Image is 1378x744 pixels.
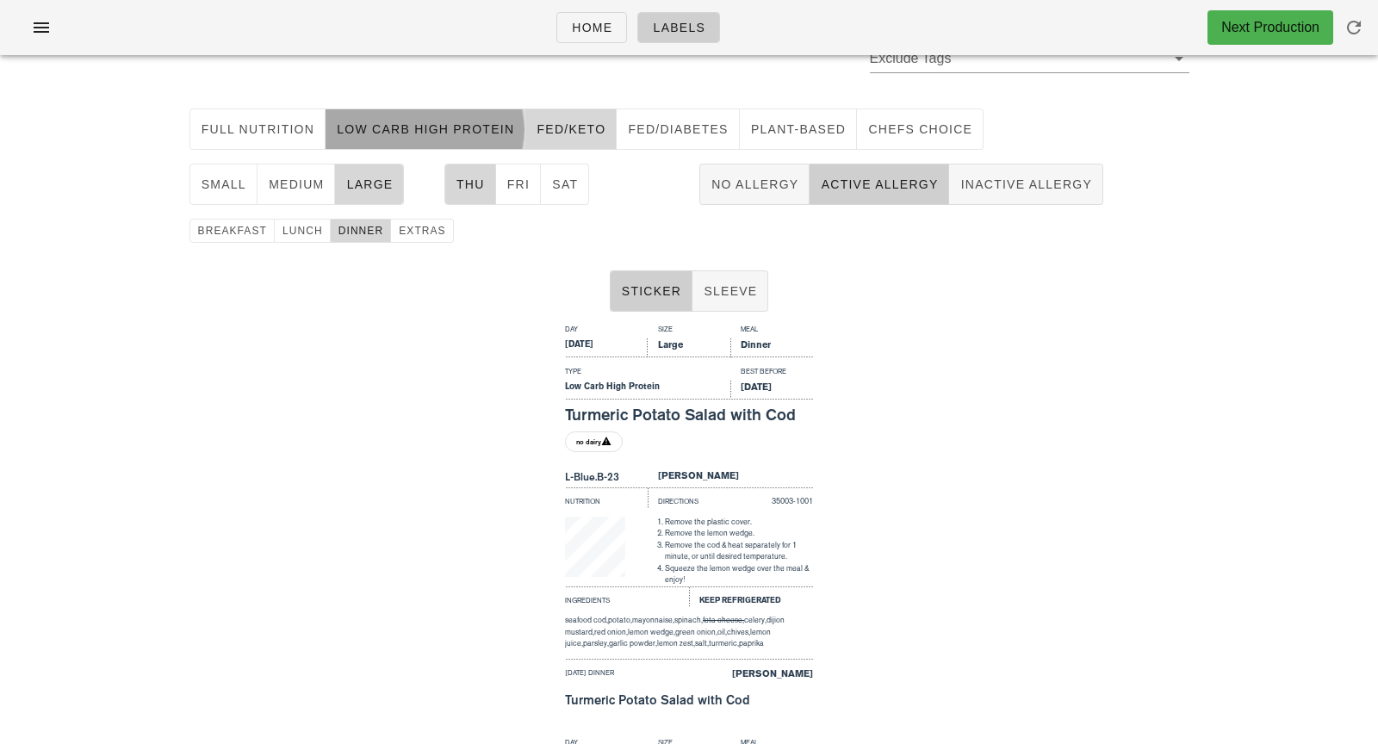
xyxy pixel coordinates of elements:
[189,219,275,243] button: breakfast
[648,469,813,488] div: [PERSON_NAME]
[565,616,608,624] span: seafood cod,
[496,164,542,205] button: Fri
[331,219,392,243] button: dinner
[744,616,767,624] span: celery,
[565,407,813,424] div: Turmeric Potato Salad with Cod
[709,639,739,648] span: turmeric,
[695,639,709,648] span: salt,
[398,225,446,237] span: extras
[565,366,730,381] div: Type
[717,628,727,636] span: oil,
[456,177,485,191] span: Thu
[565,586,689,607] div: Ingredients
[282,225,323,237] span: lunch
[692,270,768,312] button: Sleeve
[867,122,972,136] span: chefs choice
[506,177,531,191] span: Fri
[338,225,384,237] span: dinner
[628,628,675,636] span: lemon wedge,
[730,366,813,381] div: Best Before
[565,469,648,488] div: L-Blue.B-23
[652,21,705,34] span: Labels
[189,108,326,150] button: Full Nutrition
[594,628,628,636] span: red onion,
[565,694,813,707] div: Turmeric Potato Salad with Cod
[689,667,813,686] div: [PERSON_NAME]
[857,108,984,150] button: chefs choice
[610,270,693,312] button: Sticker
[608,616,632,624] span: potato,
[189,164,258,205] button: small
[571,21,612,34] span: Home
[197,225,267,237] span: breakfast
[632,616,674,624] span: mayonnaise,
[959,177,1092,191] span: Inactive Allergy
[949,164,1103,205] button: Inactive Allergy
[750,122,846,136] span: Plant-Based
[275,219,331,243] button: lunch
[665,540,813,563] li: Remove the cod & heat separately for 1 minute, or until desired temperature.
[609,639,657,648] span: garlic powder,
[703,284,757,298] span: Sleeve
[740,108,857,150] button: Plant-Based
[201,122,315,136] span: Full Nutrition
[730,324,813,338] div: Meal
[201,177,246,191] span: small
[627,122,728,136] span: Fed/diabetes
[444,164,496,205] button: Thu
[525,108,617,150] button: Fed/keto
[657,639,695,648] span: lemon zest,
[689,586,813,607] div: Keep Refrigerated
[711,177,798,191] span: No Allergy
[335,164,404,205] button: large
[730,338,813,357] div: Dinner
[565,324,648,338] div: Day
[565,616,785,636] span: dijion mustard,
[648,324,730,338] div: Size
[576,432,611,451] span: no dairy
[665,528,813,540] li: Remove the lemon wedge.
[703,616,744,624] span: feta cheese,
[565,667,689,686] div: [DATE] dinner
[810,164,949,205] button: Active Allergy
[556,12,627,43] a: Home
[565,338,648,357] div: [DATE]
[268,177,325,191] span: medium
[648,338,730,357] div: Large
[551,177,578,191] span: Sat
[258,164,336,205] button: medium
[820,177,938,191] span: Active Allergy
[727,628,750,636] span: chives,
[326,108,525,150] button: Low Carb High Protein
[870,45,1189,72] div: Exclude Tags
[665,563,813,586] li: Squeeze the lemon wedge over the meal & enjoy!
[730,381,813,400] div: [DATE]
[541,164,589,205] button: Sat
[665,517,813,529] li: Remove the plastic cover.
[345,177,393,191] span: large
[565,381,730,400] div: Low Carb High Protein
[1221,17,1319,38] div: Next Production
[536,122,605,136] span: Fed/keto
[648,487,730,508] div: Directions
[772,497,813,505] span: 35003-1001
[621,284,682,298] span: Sticker
[675,628,717,636] span: green onion,
[637,12,720,43] a: Labels
[617,108,739,150] button: Fed/diabetes
[391,219,454,243] button: extras
[739,639,764,648] span: paprika
[674,616,703,624] span: spinach,
[565,487,648,508] div: Nutrition
[336,122,514,136] span: Low Carb High Protein
[699,164,810,205] button: No Allergy
[583,639,609,648] span: parsley,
